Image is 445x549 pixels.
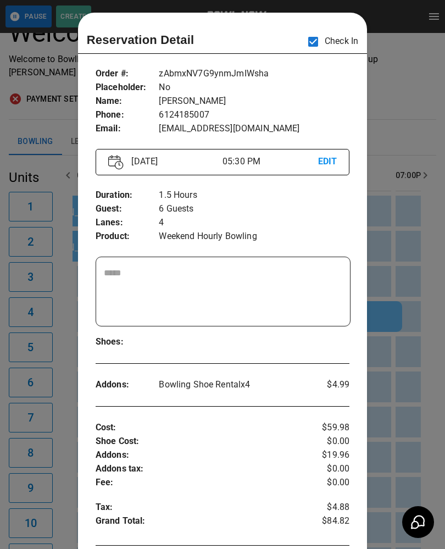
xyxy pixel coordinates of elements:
p: $0.00 [307,476,349,490]
p: [DATE] [127,155,222,168]
p: Email : [96,122,159,136]
p: 6124185007 [159,108,349,122]
p: $0.00 [307,435,349,448]
p: [PERSON_NAME] [159,95,349,108]
p: Reservation Detail [87,31,194,49]
p: Grand Total : [96,514,307,531]
p: Name : [96,95,159,108]
p: [EMAIL_ADDRESS][DOMAIN_NAME] [159,122,349,136]
p: Cost : [96,421,307,435]
p: zAbmxNV7G9ynmJmIWsha [159,67,349,81]
p: Order # : [96,67,159,81]
p: Addons tax : [96,462,307,476]
p: Bowling Shoe Rental x 4 [159,378,307,391]
p: Lanes : [96,216,159,230]
p: Product : [96,230,159,243]
p: $59.98 [307,421,349,435]
p: 6 Guests [159,202,349,216]
p: Fee : [96,476,307,490]
p: 1.5 Hours [159,188,349,202]
p: Phone : [96,108,159,122]
p: $0.00 [307,462,349,476]
p: Addons : [96,378,159,392]
p: $19.96 [307,448,349,462]
p: Duration : [96,188,159,202]
p: Tax : [96,501,307,514]
p: Addons : [96,448,307,462]
p: Shoe Cost : [96,435,307,448]
p: $84.82 [307,514,349,531]
p: Placeholder : [96,81,159,95]
p: $4.88 [307,501,349,514]
p: 4 [159,216,349,230]
p: EDIT [318,155,337,169]
p: Check In [302,30,358,53]
p: 05:30 PM [222,155,318,168]
img: Vector [108,155,124,170]
p: $4.99 [307,378,349,391]
p: Shoes : [96,335,159,349]
p: Weekend Hourly Bowling [159,230,349,243]
p: No [159,81,349,95]
p: Guest : [96,202,159,216]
